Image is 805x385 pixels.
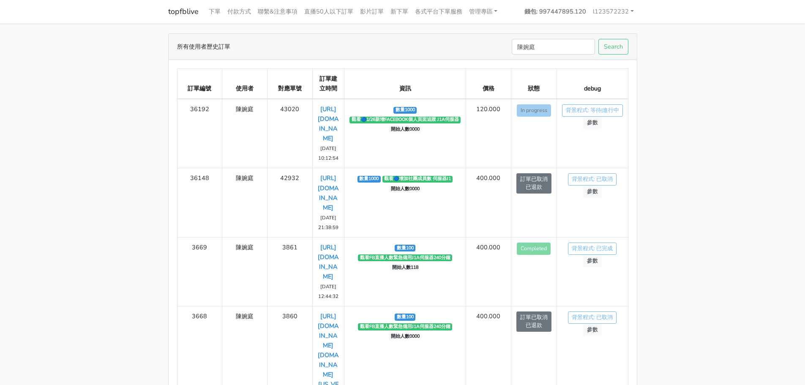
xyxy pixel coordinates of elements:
[177,237,222,306] td: 3669
[222,237,267,306] td: 陳婉庭
[387,3,412,20] a: 新下單
[312,69,344,99] th: 訂單建立時間
[301,3,357,20] a: 直播50人以下訂單
[389,333,421,340] span: 開始人數0000
[568,173,617,186] a: 背景程式: 已取消
[511,69,557,99] th: 狀態
[589,3,637,20] a: l123572232
[393,107,417,114] span: 數量1000
[562,104,623,117] a: 背景程式: 等待|進行中
[344,69,466,99] th: 資訊
[224,3,254,20] a: 付款方式
[524,7,586,16] strong: 錢包: 997447895.120
[267,168,312,237] td: 42932
[583,186,602,198] a: 參數
[395,314,415,320] span: 數量100
[516,173,551,194] button: 訂單已取消已退款
[318,145,338,161] small: [DATE] 10:12:54
[177,168,222,237] td: 36148
[318,174,338,211] a: [URL][DOMAIN_NAME]
[389,186,421,192] span: 開始人數0000
[382,176,453,183] span: 觀看🔵增加社團成員數 伺服器J1
[568,243,617,255] a: 背景程式: 已完成
[516,311,551,332] button: 訂單已取消已退款
[318,105,338,142] a: [URL][DOMAIN_NAME]
[583,255,602,267] a: 參數
[254,3,301,20] a: 聯繫&注意事項
[389,126,421,133] span: 開始人數0000
[168,3,199,20] a: topfblive
[222,69,267,99] th: 使用者
[177,42,230,52] span: 所有使用者歷史訂單
[466,168,511,237] td: 400.000
[177,69,222,99] th: 訂單編號
[517,104,551,117] button: In progress
[318,283,338,300] small: [DATE] 12:44:32
[267,69,312,99] th: 對應單號
[267,237,312,306] td: 3861
[466,99,511,168] td: 120.000
[358,254,452,261] span: 觀看FB直播人數緊急備用J1A伺服器240分鐘
[412,3,466,20] a: 各式平台下單服務
[222,99,267,168] td: 陳婉庭
[598,39,628,55] button: Search
[512,39,595,55] input: Search
[177,99,222,168] td: 36192
[557,69,628,99] th: debug
[358,323,452,330] span: 觀看FB直播人數緊急備用J1A伺服器240分鐘
[318,243,338,281] a: [URL][DOMAIN_NAME]
[466,237,511,306] td: 400.000
[357,176,381,183] span: 數量1000
[568,311,617,324] a: 背景程式: 已取消
[583,324,602,336] a: 參數
[357,3,387,20] a: 影片訂單
[349,117,461,123] span: 觀看🔵1/26新增FACEBOOK個人頁面追蹤 J1A伺服器
[517,243,551,255] button: Completed
[583,117,602,129] a: 參數
[267,99,312,168] td: 43020
[390,264,420,271] span: 開始人數118
[205,3,224,20] a: 下單
[466,69,511,99] th: 價格
[318,214,338,231] small: [DATE] 21:38:59
[395,245,415,251] span: 數量100
[466,3,501,20] a: 管理專區
[521,3,589,20] a: 錢包: 997447895.120
[222,168,267,237] td: 陳婉庭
